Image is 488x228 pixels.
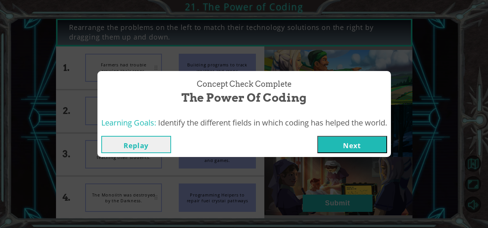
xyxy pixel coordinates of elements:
[101,117,156,128] span: Learning Goals:
[317,136,387,153] button: Next
[158,117,387,128] span: Identify the different fields in which coding has helped the world.
[101,136,171,153] button: Replay
[181,89,307,106] span: The Power of Coding
[197,79,292,90] span: Concept Check Complete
